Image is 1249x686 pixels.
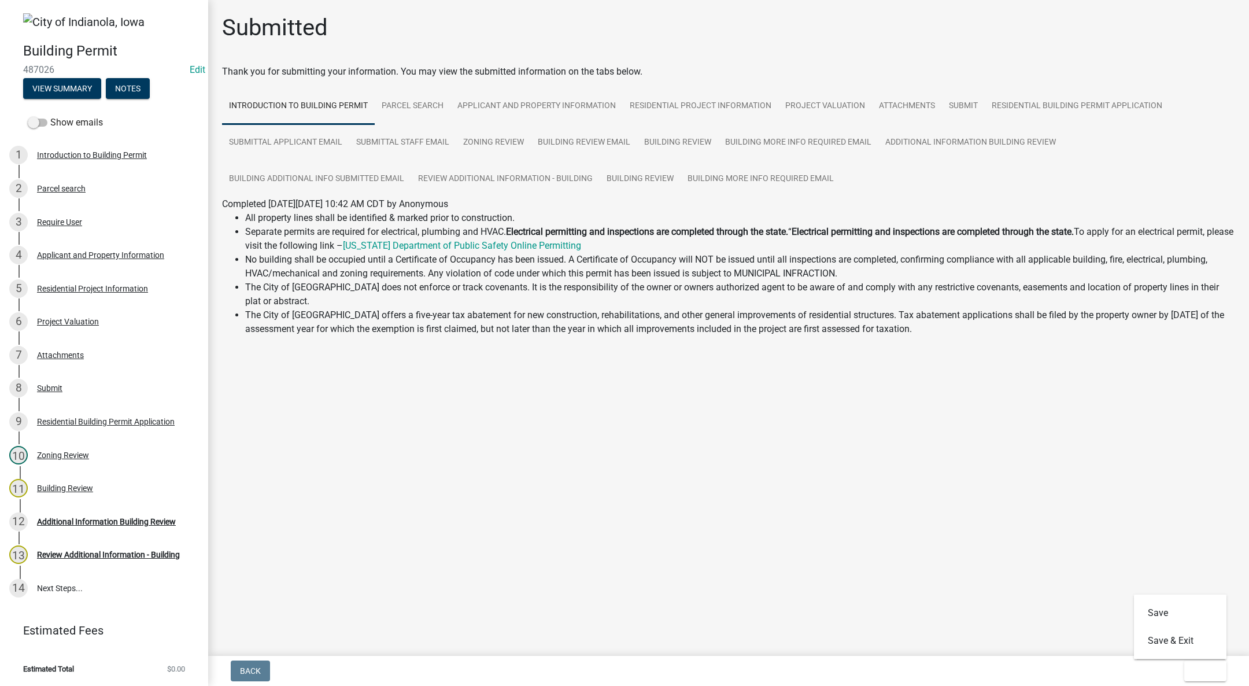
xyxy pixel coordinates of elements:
[23,64,185,75] span: 487026
[9,179,28,198] div: 2
[37,551,180,559] div: Review Additional Information - Building
[37,151,147,159] div: Introduction to Building Permit
[222,88,375,125] a: Introduction to Building Permit
[9,346,28,364] div: 7
[37,318,99,326] div: Project Valuation
[167,665,185,673] span: $0.00
[343,240,581,251] a: [US_STATE] Department of Public Safety Online Permitting
[9,579,28,598] div: 14
[37,185,86,193] div: Parcel search
[9,479,28,497] div: 11
[1134,627,1226,655] button: Save & Exit
[9,213,28,231] div: 3
[37,518,176,526] div: Additional Information Building Review
[23,84,101,94] wm-modal-confirm: Summary
[23,665,74,673] span: Estimated Total
[778,88,872,125] a: Project Valuation
[9,446,28,464] div: 10
[1134,595,1226,659] div: Exit
[9,545,28,564] div: 13
[222,14,328,42] h1: Submitted
[349,124,456,161] a: Submittal Staff Email
[878,124,1063,161] a: Additional Information Building Review
[9,312,28,331] div: 6
[375,88,450,125] a: Parcel search
[37,451,89,459] div: Zoning Review
[792,226,1074,237] strong: Electrical permitting and inspections are completed through the state.
[190,64,205,75] wm-modal-confirm: Edit Application Number
[23,78,101,99] button: View Summary
[37,484,93,492] div: Building Review
[106,78,150,99] button: Notes
[9,146,28,164] div: 1
[222,124,349,161] a: Submittal Applicant Email
[637,124,718,161] a: Building Review
[456,124,531,161] a: Zoning Review
[23,43,199,60] h4: Building Permit
[9,379,28,397] div: 8
[1193,666,1210,676] span: Exit
[245,211,1235,225] li: All property lines shall be identified & marked prior to construction.
[23,13,145,31] img: City of Indianola, Iowa
[985,88,1169,125] a: Residential Building Permit Application
[37,351,84,359] div: Attachments
[245,308,1235,336] li: The City of [GEOGRAPHIC_DATA] offers a five-year tax abatement for new construction, rehabilitati...
[240,666,261,676] span: Back
[222,65,1235,79] div: Thank you for submitting your information. You may view the submitted information on the tabs below.
[942,88,985,125] a: Submit
[245,225,1235,253] li: Separate permits are required for electrical, plumbing and HVAC. “ To apply for an electrical per...
[9,246,28,264] div: 4
[9,619,190,642] a: Estimated Fees
[718,124,878,161] a: Building More Info Required Email
[531,124,637,161] a: Building Review Email
[623,88,778,125] a: Residential Project Information
[1184,661,1226,681] button: Exit
[1134,599,1226,627] button: Save
[872,88,942,125] a: Attachments
[37,251,164,259] div: Applicant and Property Information
[245,253,1235,281] li: No building shall be occupied until a Certificate of Occupancy has been issued. A Certificate of ...
[9,512,28,531] div: 12
[681,161,841,198] a: Building More Info Required Email
[190,64,205,75] a: Edit
[106,84,150,94] wm-modal-confirm: Notes
[245,281,1235,308] li: The City of [GEOGRAPHIC_DATA] does not enforce or track covenants. It is the responsibility of th...
[222,198,448,209] span: Completed [DATE][DATE] 10:42 AM CDT by Anonymous
[9,412,28,431] div: 9
[222,161,411,198] a: Building Additional Info submitted Email
[37,285,148,293] div: Residential Project Information
[28,116,103,130] label: Show emails
[37,418,175,426] div: Residential Building Permit Application
[600,161,681,198] a: Building Review
[37,218,82,226] div: Require User
[506,226,788,237] strong: Electrical permitting and inspections are completed through the state.
[231,661,270,681] button: Back
[411,161,600,198] a: Review Additional Information - Building
[9,279,28,298] div: 5
[37,384,62,392] div: Submit
[450,88,623,125] a: Applicant and Property Information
